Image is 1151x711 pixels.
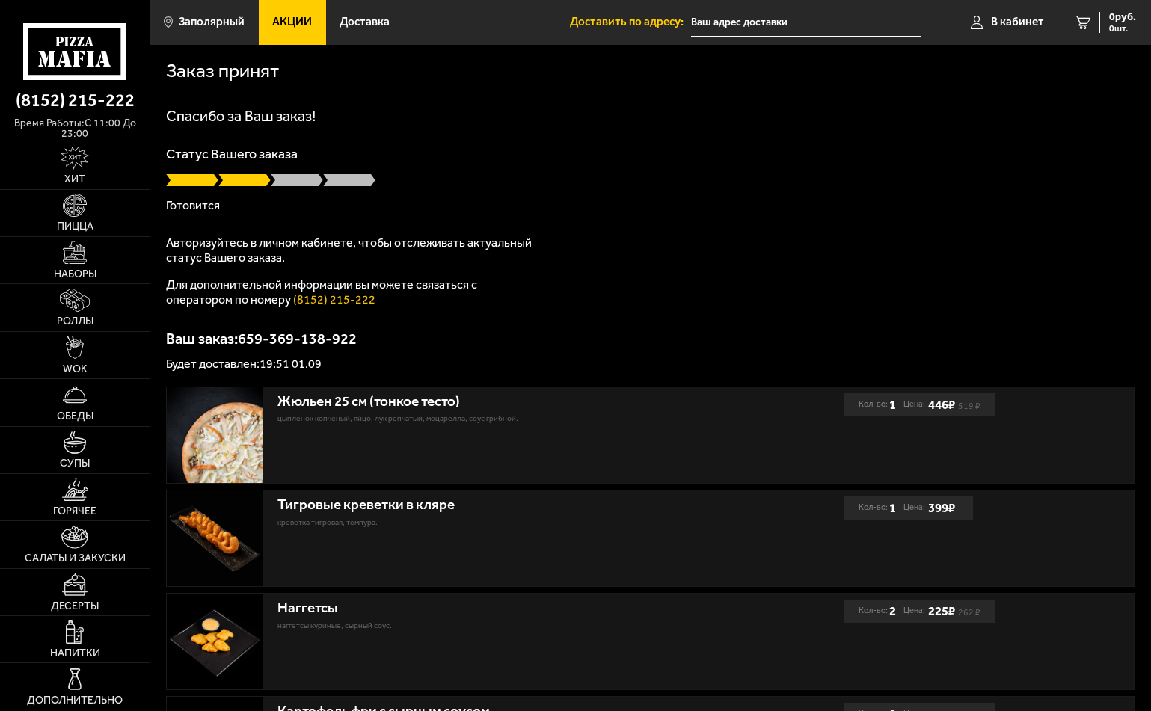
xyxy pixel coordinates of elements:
p: креветка тигровая, темпура. [277,517,731,529]
span: Салаты и закуски [25,553,126,564]
b: 1 [889,393,896,416]
div: Кол-во: [859,393,896,416]
span: Наборы [54,269,96,280]
b: 225 ₽ [928,603,955,618]
span: Хит [64,174,85,185]
div: Наггетсы [277,600,731,617]
h1: Заказ принят [166,61,279,81]
p: Будет доставлен: 19:51 01.09 [166,358,1135,370]
span: Цена: [903,496,925,520]
span: Заполярный [179,16,245,28]
p: Для дополнительной информации вы можете связаться с оператором по номеру [166,277,540,307]
span: Мурманская область, Печенгский муниципальный округ, улица Крупской, 5 [691,9,921,37]
span: Горячее [53,506,96,517]
span: 0 руб. [1109,12,1136,22]
span: Цена: [903,600,925,623]
b: 399 ₽ [928,500,955,515]
p: Статус Вашего заказа [166,147,1135,161]
span: Роллы [57,316,93,327]
span: Дополнительно [27,695,123,706]
span: Пицца [57,221,93,232]
div: Кол-во: [859,496,896,520]
p: наггетсы куриные, сырный соус. [277,620,731,632]
p: Ваш заказ: 659-369-138-922 [166,331,1135,346]
s: 519 ₽ [958,403,980,409]
span: Доставка [340,16,390,28]
span: В кабинет [991,16,1044,28]
input: Ваш адрес доставки [691,9,921,37]
span: Напитки [50,648,100,659]
span: Цена: [903,393,925,416]
span: Акции [272,16,312,28]
span: Доставить по адресу: [570,16,691,28]
b: 2 [889,600,896,623]
div: Кол-во: [859,600,896,623]
span: WOK [63,364,88,375]
span: 0 шт. [1109,24,1136,33]
h1: Спасибо за Ваш заказ! [166,108,1135,123]
p: цыпленок копченый, яйцо, лук репчатый, моцарелла, соус грибной. [277,413,731,425]
a: (8152) 215-222 [293,292,375,307]
s: 262 ₽ [958,609,980,615]
p: Авторизуйтесь в личном кабинете, чтобы отслеживать актуальный статус Вашего заказа. [166,236,540,265]
span: Десерты [51,601,99,612]
span: Супы [60,458,90,469]
b: 1 [889,496,896,520]
p: Готовится [166,200,1135,212]
b: 446 ₽ [928,397,955,412]
div: Тигровые креветки в кляре [277,496,731,514]
div: Жюльен 25 см (тонкое тесто) [277,393,731,410]
span: Обеды [57,411,93,422]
